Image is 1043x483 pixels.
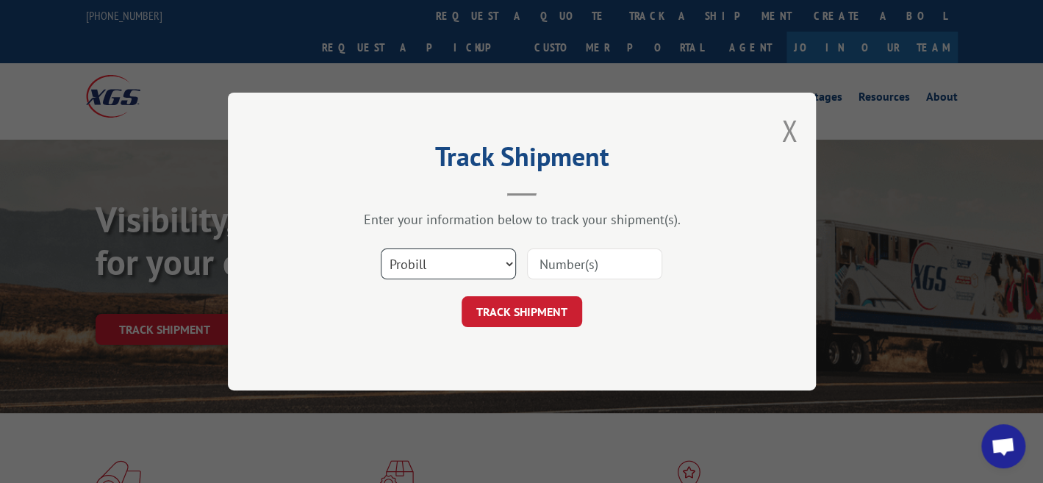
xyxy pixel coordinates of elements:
[301,211,742,228] div: Enter your information below to track your shipment(s).
[527,248,662,279] input: Number(s)
[301,146,742,174] h2: Track Shipment
[981,424,1025,468] div: Open chat
[781,111,798,150] button: Close modal
[462,296,582,327] button: TRACK SHIPMENT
